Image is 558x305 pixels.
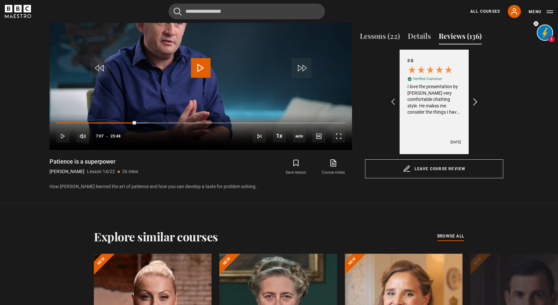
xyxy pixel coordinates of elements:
[312,130,325,143] button: Captions
[87,168,115,175] p: Lesson 14/22
[471,93,479,111] div: REVIEWS.io Carousel Scroll Right
[408,31,431,44] button: Details
[50,158,138,166] h1: Patience is a superpower
[413,76,442,81] div: Verified Customer
[396,50,472,154] div: S G Verified CustomerI love the presentation by [PERSON_NAME] very comfortable chatting style. He...
[94,230,218,243] h2: Explore similar courses
[293,130,306,143] span: auto
[50,168,84,175] p: [PERSON_NAME]
[365,159,503,178] a: Leave course review
[407,58,413,64] div: S G
[122,168,138,175] p: 26 mins
[56,122,345,124] div: Progress Bar
[174,8,182,16] button: Submit the search query
[407,65,455,76] div: 5 Stars
[5,5,31,18] svg: BBC Maestro
[407,84,461,116] div: I love the presentation by [PERSON_NAME] very comfortable chatting style. He makes me consider th...
[96,130,104,142] span: 7:07
[273,129,286,142] button: Playback Rate
[439,31,482,44] button: Reviews (136)
[390,94,397,110] div: REVIEWS.io Carousel Scroll Left
[277,158,315,177] button: Save lesson
[76,130,89,143] button: Mute
[450,140,461,145] div: [DATE]
[529,8,553,15] button: Toggle navigation
[56,130,69,143] button: Play
[169,4,325,19] input: Search
[332,130,345,143] button: Fullscreen
[253,130,266,143] button: Next Lesson
[360,31,400,44] button: Lessons (22)
[437,233,464,240] a: browse all
[437,233,464,239] span: browse all
[50,183,352,190] p: How [PERSON_NAME] learned the art of patience and how you can develop a taste for problem solving.
[470,8,500,14] a: All Courses
[293,130,306,143] div: Current quality: 720p
[106,134,108,138] span: -
[110,130,121,142] span: 25:48
[315,158,352,177] a: Course notes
